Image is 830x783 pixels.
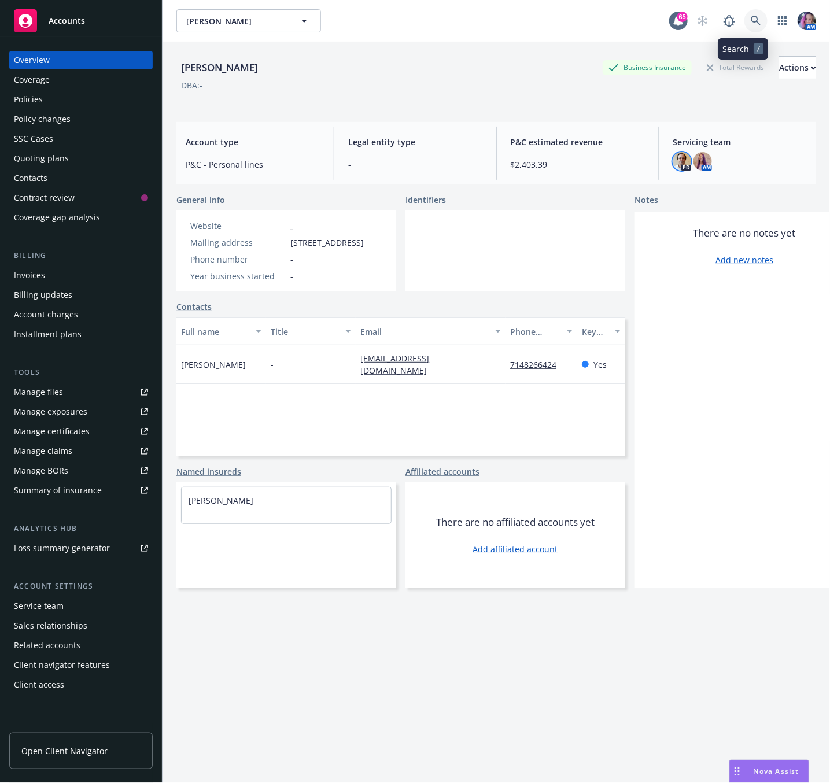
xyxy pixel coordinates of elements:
[271,359,274,371] span: -
[779,57,816,79] div: Actions
[176,9,321,32] button: [PERSON_NAME]
[754,766,799,776] span: Nova Assist
[14,149,69,168] div: Quoting plans
[14,189,75,207] div: Contract review
[181,326,249,338] div: Full name
[14,402,87,421] div: Manage exposures
[510,359,566,370] a: 7148266424
[9,51,153,69] a: Overview
[9,442,153,460] a: Manage claims
[673,136,807,148] span: Servicing team
[290,253,293,265] span: -
[186,136,320,148] span: Account type
[718,9,741,32] a: Report a Bug
[290,270,293,282] span: -
[290,220,293,231] a: -
[9,208,153,227] a: Coverage gap analysis
[14,305,78,324] div: Account charges
[348,136,482,148] span: Legal entity type
[14,539,110,557] div: Loss summary generator
[9,90,153,109] a: Policies
[9,422,153,441] a: Manage certificates
[14,110,71,128] div: Policy changes
[14,442,72,460] div: Manage claims
[701,60,770,75] div: Total Rewards
[181,79,202,91] div: DBA: -
[348,158,482,171] span: -
[603,60,692,75] div: Business Insurance
[271,326,338,338] div: Title
[9,130,153,148] a: SSC Cases
[360,353,436,376] a: [EMAIL_ADDRESS][DOMAIN_NAME]
[436,515,595,529] span: There are no affiliated accounts yet
[14,169,47,187] div: Contacts
[693,226,796,240] span: There are no notes yet
[176,317,266,345] button: Full name
[9,266,153,285] a: Invoices
[21,745,108,757] span: Open Client Navigator
[189,495,253,506] a: [PERSON_NAME]
[14,461,68,480] div: Manage BORs
[186,15,286,27] span: [PERSON_NAME]
[49,16,85,25] span: Accounts
[190,253,286,265] div: Phone number
[14,286,72,304] div: Billing updates
[779,56,816,79] button: Actions
[14,130,53,148] div: SSC Cases
[14,208,100,227] div: Coverage gap analysis
[9,616,153,635] a: Sales relationships
[9,383,153,401] a: Manage files
[511,136,645,148] span: P&C estimated revenue
[9,656,153,674] a: Client navigator features
[181,359,246,371] span: [PERSON_NAME]
[511,158,645,171] span: $2,403.39
[9,539,153,557] a: Loss summary generator
[9,250,153,261] div: Billing
[771,9,794,32] a: Switch app
[14,383,63,401] div: Manage files
[14,597,64,615] div: Service team
[190,237,286,249] div: Mailing address
[14,422,90,441] div: Manage certificates
[9,402,153,421] a: Manage exposures
[176,466,241,478] a: Named insureds
[266,317,356,345] button: Title
[405,466,479,478] a: Affiliated accounts
[290,237,364,249] span: [STREET_ADDRESS]
[176,301,212,313] a: Contacts
[14,616,87,635] div: Sales relationships
[360,326,488,338] div: Email
[693,152,712,171] img: photo
[14,675,64,694] div: Client access
[9,367,153,378] div: Tools
[691,9,714,32] a: Start snowing
[9,71,153,89] a: Coverage
[9,149,153,168] a: Quoting plans
[9,523,153,534] div: Analytics hub
[9,461,153,480] a: Manage BORs
[673,152,691,171] img: photo
[356,317,506,345] button: Email
[14,481,102,500] div: Summary of insurance
[593,359,607,371] span: Yes
[14,90,43,109] div: Policies
[14,266,45,285] div: Invoices
[9,5,153,37] a: Accounts
[14,656,110,674] div: Client navigator features
[14,325,82,344] div: Installment plans
[176,60,263,75] div: [PERSON_NAME]
[14,71,50,89] div: Coverage
[744,9,768,32] a: Search
[9,189,153,207] a: Contract review
[176,194,225,206] span: General info
[715,254,773,266] a: Add new notes
[405,194,446,206] span: Identifiers
[9,169,153,187] a: Contacts
[677,12,688,22] div: 65
[190,270,286,282] div: Year business started
[9,481,153,500] a: Summary of insurance
[798,12,816,30] img: photo
[190,220,286,232] div: Website
[577,317,625,345] button: Key contact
